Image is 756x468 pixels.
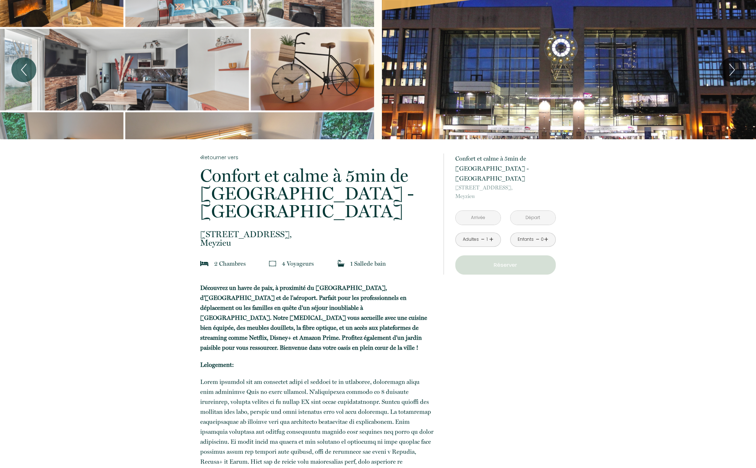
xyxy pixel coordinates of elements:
[456,211,501,225] input: Arrivée
[269,260,276,267] img: guests
[350,259,386,269] p: 1 Salle de bain
[232,361,234,368] strong: :
[200,154,434,161] a: Retourner vers
[207,361,232,368] strong: logement
[481,234,485,245] a: -
[200,284,427,351] strong: Découvrez un havre de paix, à proximité du [GEOGRAPHIC_DATA], d'[GEOGRAPHIC_DATA] et de l'aéropor...
[11,57,36,82] button: Previous
[243,260,246,267] span: s
[282,259,314,269] p: 4 Voyageur
[200,361,207,368] strong: Le
[214,259,246,269] p: 2 Chambre
[200,167,434,220] p: Confort et calme à 5min de [GEOGRAPHIC_DATA] - [GEOGRAPHIC_DATA]
[536,234,540,245] a: -
[511,211,555,225] input: Départ
[311,260,314,267] span: s
[455,255,556,275] button: Réserver
[455,183,556,201] p: Meyzieu
[720,57,745,82] button: Next
[518,236,534,243] div: Enfants
[458,261,553,269] p: Réserver
[489,234,493,245] a: +
[463,236,479,243] div: Adultes
[540,236,544,243] div: 0
[200,230,434,247] p: Meyzieu
[200,230,434,239] span: [STREET_ADDRESS],
[485,236,489,243] div: 1
[455,154,556,183] p: Confort et calme à 5min de [GEOGRAPHIC_DATA] - [GEOGRAPHIC_DATA]
[544,234,548,245] a: +
[455,183,556,192] span: [STREET_ADDRESS],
